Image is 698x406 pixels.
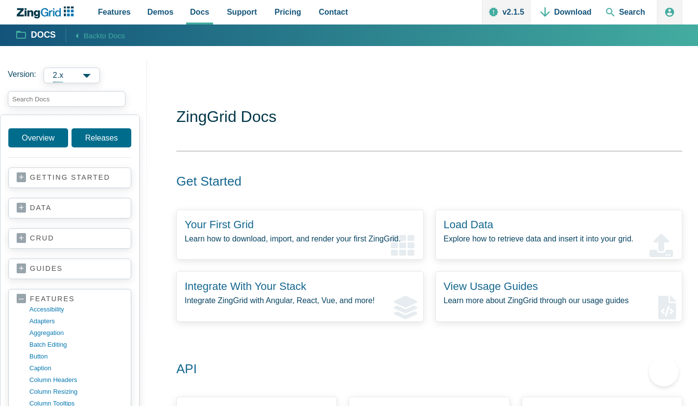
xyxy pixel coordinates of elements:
[319,5,348,19] span: Contact
[165,361,671,378] h2: API
[147,5,173,19] span: Demos
[17,234,123,243] a: crud
[29,374,123,386] a: column headers
[190,5,209,19] span: Docs
[444,280,538,292] a: View Usage Guides
[29,315,123,327] a: adapters
[66,28,125,42] a: Backto Docs
[17,29,56,41] a: Docs
[185,218,254,231] a: Your First Grid
[444,218,494,231] a: Load Data
[185,294,415,307] p: Integrate ZingGrid with Angular, React, Vue, and more!
[17,173,123,183] a: getting started
[29,351,123,362] a: button
[16,6,79,19] a: ZingChart Logo. Click to return to the homepage
[165,173,671,190] h2: Get Started
[444,232,674,245] p: Explore how to retrieve data and insert it into your grid.
[185,232,415,245] p: Learn how to download, import, and render your first ZingGrid.
[29,339,123,351] a: batch editing
[185,280,306,292] a: Integrate With Your Stack
[29,362,123,374] a: caption
[100,31,125,40] span: to Docs
[17,203,123,213] a: data
[649,357,678,386] iframe: Toggle Customer Support
[8,128,68,147] a: Overview
[29,327,123,339] a: aggregation
[17,294,123,304] a: features
[98,5,131,19] span: Features
[17,264,123,274] a: guides
[72,128,131,147] a: Releases
[29,304,123,315] a: accessibility
[31,31,56,40] strong: Docs
[84,29,125,42] span: Back
[227,5,257,19] span: Support
[8,68,139,83] label: Versions
[8,91,125,107] input: search input
[176,107,682,129] h1: ZingGrid Docs
[29,386,123,398] a: column resizing
[275,5,301,19] span: Pricing
[8,68,36,83] span: Version:
[444,294,674,307] p: Learn more about ZingGrid through our usage guides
